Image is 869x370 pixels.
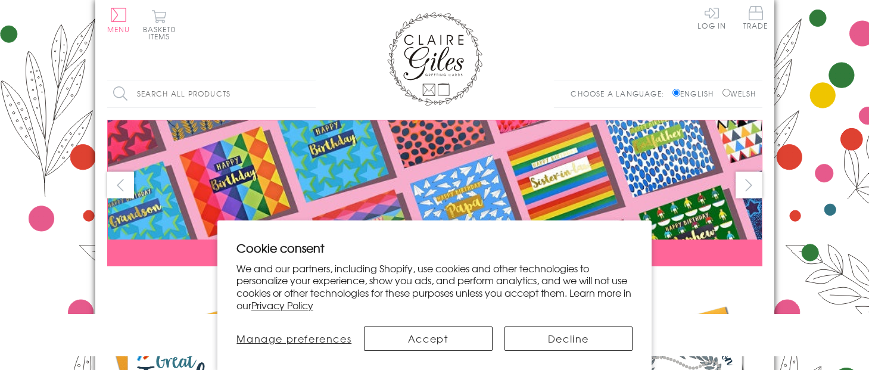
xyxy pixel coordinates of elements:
button: Basket0 items [143,10,176,40]
span: Trade [743,6,768,29]
a: Trade [743,6,768,32]
span: Manage preferences [236,331,351,346]
h2: Cookie consent [236,240,633,256]
a: Privacy Policy [251,298,313,312]
input: Welsh [722,89,730,97]
p: We and our partners, including Shopify, use cookies and other technologies to personalize your ex... [236,262,633,312]
div: Carousel Pagination [107,275,762,294]
input: Search all products [107,80,316,107]
button: next [736,172,762,198]
button: Decline [504,327,633,351]
button: Accept [364,327,493,351]
button: Manage preferences [236,327,352,351]
span: 0 items [148,24,176,42]
label: English [672,88,720,99]
button: Menu [107,8,130,33]
a: Log In [697,6,726,29]
button: prev [107,172,134,198]
span: Menu [107,24,130,35]
label: Welsh [722,88,756,99]
p: Choose a language: [571,88,670,99]
input: Search [304,80,316,107]
img: Claire Giles Greetings Cards [387,12,482,106]
input: English [672,89,680,97]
